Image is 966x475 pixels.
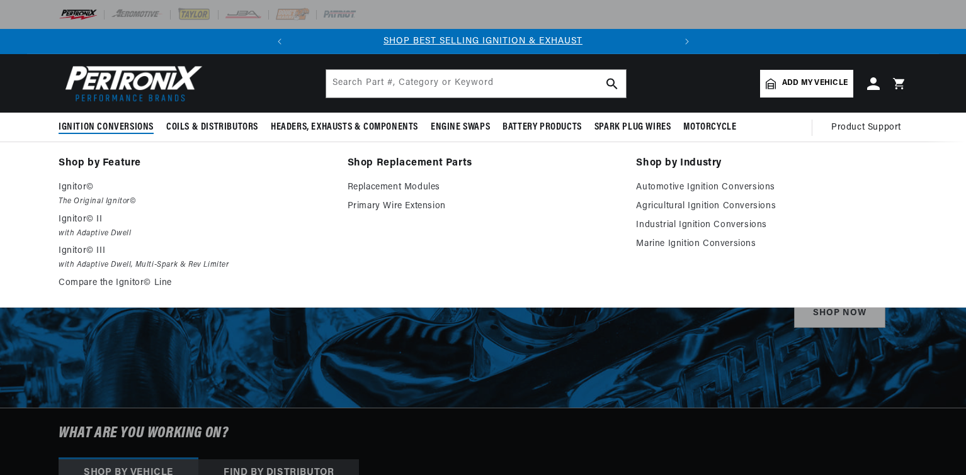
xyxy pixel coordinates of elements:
[831,113,907,143] summary: Product Support
[59,180,330,208] a: Ignitor© The Original Ignitor©
[598,70,626,98] button: search button
[271,121,418,134] span: Headers, Exhausts & Components
[27,408,939,459] h6: What are you working on?
[594,121,671,134] span: Spark Plug Wires
[683,121,736,134] span: Motorcycle
[636,199,907,214] a: Agricultural Ignition Conversions
[794,299,885,328] a: SHOP NOW
[496,113,588,142] summary: Battery Products
[348,180,619,195] a: Replacement Modules
[636,180,907,195] a: Automotive Ignition Conversions
[59,276,330,291] a: Compare the Ignitor© Line
[166,121,258,134] span: Coils & Distributors
[782,77,848,89] span: Add my vehicle
[674,29,700,54] button: Translation missing: en.sections.announcements.next_announcement
[326,70,626,98] input: Search Part #, Category or Keyword
[59,180,330,195] p: Ignitor©
[431,121,490,134] span: Engine Swaps
[59,121,154,134] span: Ignition Conversions
[636,237,907,252] a: Marine Ignition Conversions
[59,195,330,208] em: The Original Ignitor©
[59,227,330,240] em: with Adaptive Dwell
[59,259,330,272] em: with Adaptive Dwell, Multi-Spark & Rev Limiter
[59,113,160,142] summary: Ignition Conversions
[831,121,901,135] span: Product Support
[384,36,582,46] a: SHOP BEST SELLING IGNITION & EXHAUST
[59,62,203,105] img: Pertronix
[424,113,496,142] summary: Engine Swaps
[59,212,330,240] a: Ignitor© II with Adaptive Dwell
[292,35,674,48] div: 1 of 2
[160,113,264,142] summary: Coils & Distributors
[59,212,330,227] p: Ignitor© II
[348,199,619,214] a: Primary Wire Extension
[27,29,939,54] slideshow-component: Translation missing: en.sections.announcements.announcement_bar
[588,113,678,142] summary: Spark Plug Wires
[760,70,853,98] a: Add my vehicle
[503,121,582,134] span: Battery Products
[677,113,742,142] summary: Motorcycle
[59,243,330,272] a: Ignitor© III with Adaptive Dwell, Multi-Spark & Rev Limiter
[59,243,330,259] p: Ignitor© III
[348,155,619,172] a: Shop Replacement Parts
[264,113,424,142] summary: Headers, Exhausts & Components
[636,155,907,172] a: Shop by Industry
[267,29,292,54] button: Translation missing: en.sections.announcements.previous_announcement
[636,218,907,233] a: Industrial Ignition Conversions
[292,35,674,48] div: Announcement
[59,155,330,172] a: Shop by Feature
